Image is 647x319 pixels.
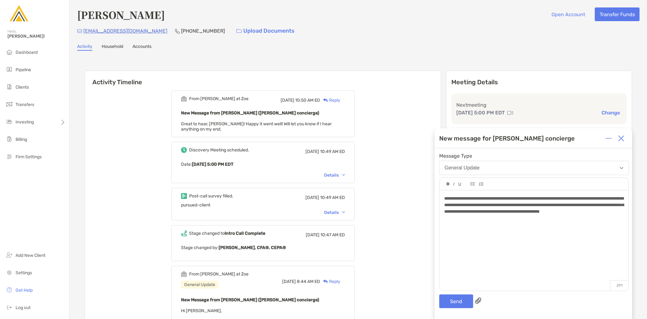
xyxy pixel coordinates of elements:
[181,110,319,116] b: New Message from [PERSON_NAME] ([PERSON_NAME] concierge)
[6,66,13,73] img: pipeline icon
[6,48,13,56] img: dashboard icon
[281,98,294,103] span: [DATE]
[83,27,167,35] p: [EMAIL_ADDRESS][DOMAIN_NAME]
[16,119,34,125] span: Investing
[439,294,473,308] button: Send
[445,165,480,171] div: General Update
[323,280,328,284] img: Reply icon
[6,153,13,160] img: firm-settings icon
[175,29,180,34] img: Phone Icon
[181,147,187,153] img: Event icon
[181,193,187,199] img: Event icon
[16,85,29,90] span: Clients
[102,44,123,51] a: Household
[16,253,45,258] span: Add New Client
[324,173,345,178] div: Details
[77,7,165,22] h4: [PERSON_NAME]
[342,211,345,213] img: Chevron icon
[324,210,345,215] div: Details
[320,97,340,104] div: Reply
[620,167,623,169] img: Open dropdown arrow
[16,288,33,293] span: Get Help
[16,50,38,55] span: Dashboard
[7,2,30,25] img: Zoe Logo
[439,135,575,142] div: New message for [PERSON_NAME] concierge
[16,137,27,142] span: Billing
[189,231,265,236] div: Stage changed to
[320,232,345,238] span: 10:47 AM ED
[6,100,13,108] img: transfers icon
[192,162,233,167] b: [DATE] 5:00 PM EDT
[475,298,481,304] img: paperclip attachments
[7,34,66,39] span: [PERSON_NAME]!
[456,109,505,117] p: [DATE] 5:00 PM EDT
[16,305,30,310] span: Log out
[306,232,319,238] span: [DATE]
[610,280,628,291] p: 291
[447,183,449,186] img: Editor control icon
[6,269,13,276] img: settings icon
[236,29,242,33] img: button icon
[6,303,13,311] img: logout icon
[219,245,286,250] b: [PERSON_NAME], CFA®, CEPA®
[181,202,210,208] span: pursued-client
[6,251,13,259] img: add_new_client icon
[6,286,13,294] img: get-help icon
[305,149,319,154] span: [DATE]
[295,98,320,103] span: 10:50 AM ED
[320,278,340,285] div: Reply
[282,279,296,284] span: [DATE]
[479,182,483,186] img: Editor control icon
[189,271,249,277] div: From [PERSON_NAME] at Zoe
[600,109,622,116] button: Change
[232,24,299,38] a: Upload Documents
[181,27,225,35] p: [PHONE_NUMBER]
[458,183,461,186] img: Editor control icon
[595,7,640,21] button: Transfer Funds
[181,121,332,132] span: Great to hear, [PERSON_NAME]! Happy it went well! Will let you know if I hear anything on my end.
[77,44,92,51] a: Activity
[6,118,13,125] img: investing icon
[342,174,345,176] img: Chevron icon
[181,271,187,277] img: Event icon
[323,98,328,102] img: Reply icon
[133,44,151,51] a: Accounts
[16,270,32,275] span: Settings
[320,195,345,200] span: 10:49 AM ED
[189,147,249,153] div: Discovery Meeting scheduled.
[451,78,627,86] p: Meeting Details
[181,297,319,303] b: New Message from [PERSON_NAME] ([PERSON_NAME] concierge)
[85,71,441,86] h6: Activity Timeline
[453,183,454,186] img: Editor control icon
[16,154,42,159] span: Firm Settings
[189,193,233,199] div: Post-call survey filled.
[456,101,622,109] p: Next meeting
[439,161,629,175] button: General Update
[181,281,218,289] div: General Update
[439,153,629,159] span: Message Type
[189,96,249,101] div: From [PERSON_NAME] at Zoe
[181,230,187,236] img: Event icon
[606,135,612,141] img: Expand or collapse
[225,231,265,236] b: Intro Call Complete
[181,244,345,252] p: Stage changed by:
[181,96,187,102] img: Event icon
[16,67,31,72] span: Pipeline
[320,149,345,154] span: 10:49 AM ED
[507,110,513,115] img: communication type
[305,195,319,200] span: [DATE]
[471,182,475,186] img: Editor control icon
[6,135,13,143] img: billing icon
[547,7,590,21] button: Open Account
[6,83,13,90] img: clients icon
[181,160,345,168] p: Date :
[77,29,82,33] img: Email Icon
[16,102,34,107] span: Transfers
[297,279,320,284] span: 8:44 AM ED
[618,135,624,141] img: Close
